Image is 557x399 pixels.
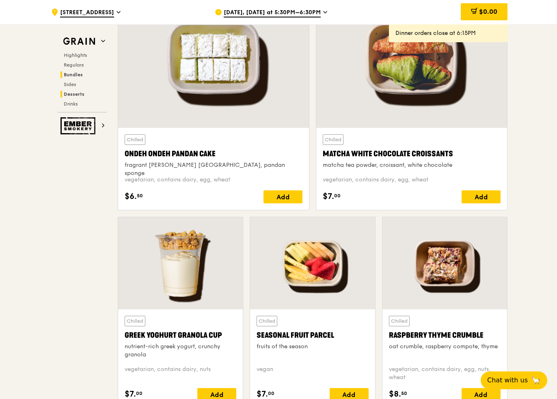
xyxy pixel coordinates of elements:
div: Chilled [389,316,410,326]
span: Sides [64,82,76,87]
div: Seasonal Fruit Parcel [257,330,368,341]
div: Add [263,190,302,203]
span: $7. [323,190,334,203]
div: Dinner orders close at 6:15PM [395,29,501,37]
div: nutrient-rich greek yogurt, crunchy granola [125,343,236,359]
span: [STREET_ADDRESS] [60,9,114,17]
span: Highlights [64,52,87,58]
div: oat crumble, raspberry compote, thyme [389,343,501,351]
div: Add [462,190,501,203]
span: 🦙 [531,375,541,385]
span: [DATE], [DATE] at 5:30PM–6:30PM [224,9,321,17]
div: Ondeh Ondeh Pandan Cake [125,148,302,160]
span: Regulars [64,62,84,68]
div: vegetarian, contains dairy, nuts [125,365,236,382]
img: Grain web logo [60,34,98,49]
img: Ember Smokery web logo [60,117,98,134]
div: Raspberry Thyme Crumble [389,330,501,341]
div: fragrant [PERSON_NAME] [GEOGRAPHIC_DATA], pandan sponge [125,161,302,177]
span: 00 [334,192,341,199]
div: vegetarian, contains dairy, egg, wheat [323,176,501,184]
div: Matcha White Chocolate Croissants [323,148,501,160]
div: Chilled [323,134,343,145]
div: matcha tea powder, croissant, white chocolate [323,161,501,169]
span: 00 [268,390,274,397]
div: vegan [257,365,368,382]
div: Chilled [125,316,145,326]
span: 00 [136,390,142,397]
span: Desserts [64,91,84,97]
span: Chat with us [487,375,528,385]
div: Chilled [257,316,277,326]
span: $0.00 [479,8,497,15]
div: fruits of the season [257,343,368,351]
div: Chilled [125,134,145,145]
button: Chat with us🦙 [481,371,547,389]
span: Bundles [64,72,83,78]
span: $6. [125,190,137,203]
span: 50 [137,192,143,199]
div: Greek Yoghurt Granola Cup [125,330,236,341]
span: 50 [401,390,407,397]
div: vegetarian, contains dairy, egg, nuts, wheat [389,365,501,382]
span: Drinks [64,101,78,107]
div: vegetarian, contains dairy, egg, wheat [125,176,302,184]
